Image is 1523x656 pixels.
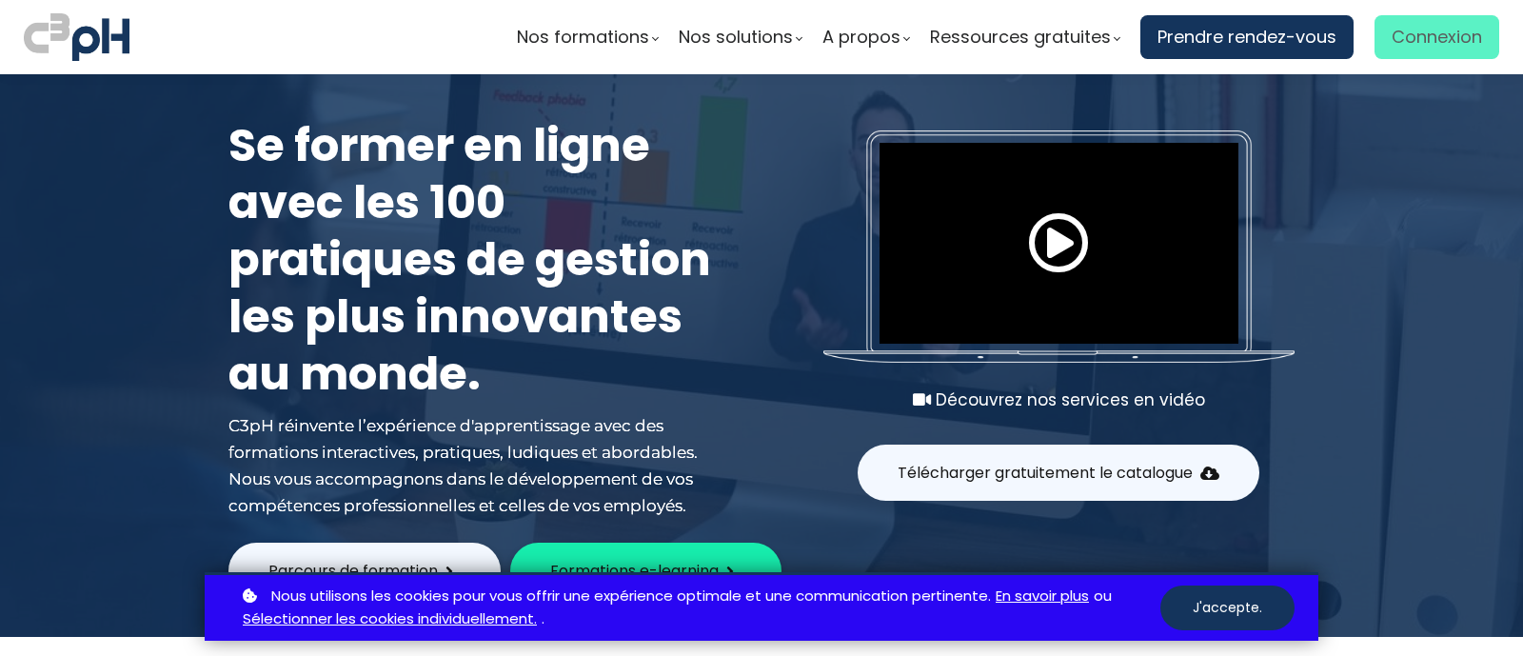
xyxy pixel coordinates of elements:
div: C3pH réinvente l’expérience d'apprentissage avec des formations interactives, pratiques, ludiques... [228,412,723,519]
a: Prendre rendez-vous [1140,15,1354,59]
span: A propos [822,23,900,51]
span: Connexion [1392,23,1482,51]
a: Connexion [1375,15,1499,59]
button: J'accepte. [1160,586,1295,630]
span: Formations e-learning [550,559,719,583]
span: Parcours de formation [268,559,438,583]
a: Sélectionner les cookies individuellement. [243,607,537,631]
p: ou . [238,585,1160,632]
button: Formations e-learning [510,543,781,599]
button: Parcours de formation [228,543,501,599]
span: Nous utilisons les cookies pour vous offrir une expérience optimale et une communication pertinente. [271,585,991,608]
h1: Se former en ligne avec les 100 pratiques de gestion les plus innovantes au monde. [228,117,723,403]
span: Télécharger gratuitement le catalogue [898,461,1193,485]
span: Prendre rendez-vous [1157,23,1336,51]
img: logo C3PH [24,10,129,65]
span: Nos formations [517,23,649,51]
div: Découvrez nos services en vidéo [823,387,1295,413]
span: Nos solutions [679,23,793,51]
span: Ressources gratuites [930,23,1111,51]
a: En savoir plus [996,585,1089,608]
button: Télécharger gratuitement le catalogue [858,445,1259,501]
